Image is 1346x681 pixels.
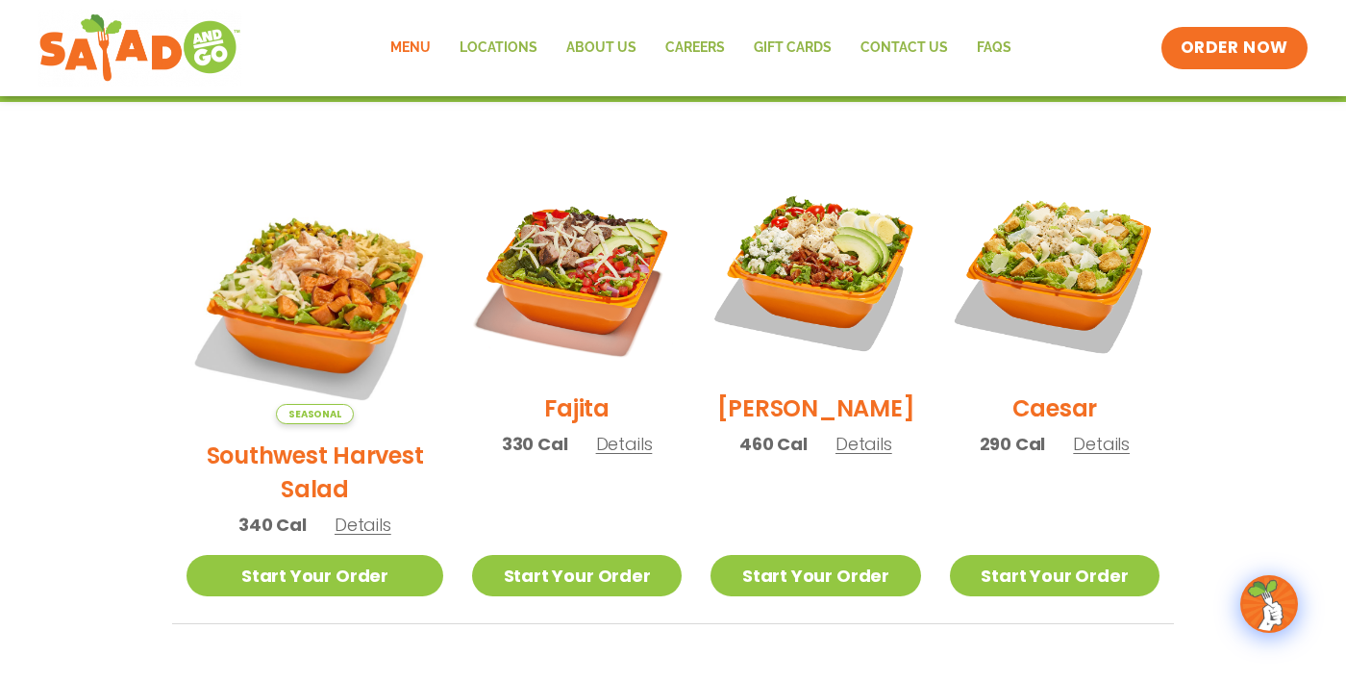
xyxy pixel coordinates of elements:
span: 290 Cal [980,431,1046,457]
a: FAQs [962,26,1026,70]
span: Details [1073,432,1130,456]
a: Start Your Order [710,555,920,596]
img: Product photo for Caesar Salad [950,167,1159,377]
img: Product photo for Cobb Salad [710,167,920,377]
span: 460 Cal [739,431,808,457]
span: Details [335,513,391,537]
a: Start Your Order [187,555,443,596]
h2: Southwest Harvest Salad [187,439,443,506]
h2: Fajita [544,391,610,425]
span: 330 Cal [502,431,568,457]
a: Locations [445,26,552,70]
a: About Us [552,26,651,70]
span: Seasonal [276,404,354,424]
a: GIFT CARDS [739,26,846,70]
a: ORDER NOW [1161,27,1308,69]
nav: Menu [376,26,1026,70]
img: wpChatIcon [1242,577,1296,631]
a: Menu [376,26,445,70]
h2: Caesar [1012,391,1098,425]
img: Product photo for Southwest Harvest Salad [187,167,443,424]
a: Start Your Order [950,555,1159,596]
h2: [PERSON_NAME] [717,391,915,425]
a: Contact Us [846,26,962,70]
span: ORDER NOW [1181,37,1288,60]
a: Start Your Order [472,555,682,596]
a: Careers [651,26,739,70]
span: Details [596,432,653,456]
img: Product photo for Fajita Salad [472,167,682,377]
span: 340 Cal [238,512,307,538]
img: new-SAG-logo-768×292 [38,10,241,87]
span: Details [835,432,892,456]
